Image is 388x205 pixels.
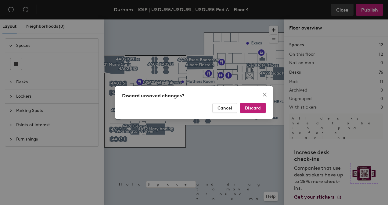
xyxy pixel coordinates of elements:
[260,90,270,99] button: Close
[217,106,232,111] span: Cancel
[240,103,266,113] button: Discard
[260,92,270,97] span: Close
[245,106,261,111] span: Discard
[212,103,237,113] button: Cancel
[262,92,267,97] span: close
[122,92,266,99] div: Discard unsaved changes?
